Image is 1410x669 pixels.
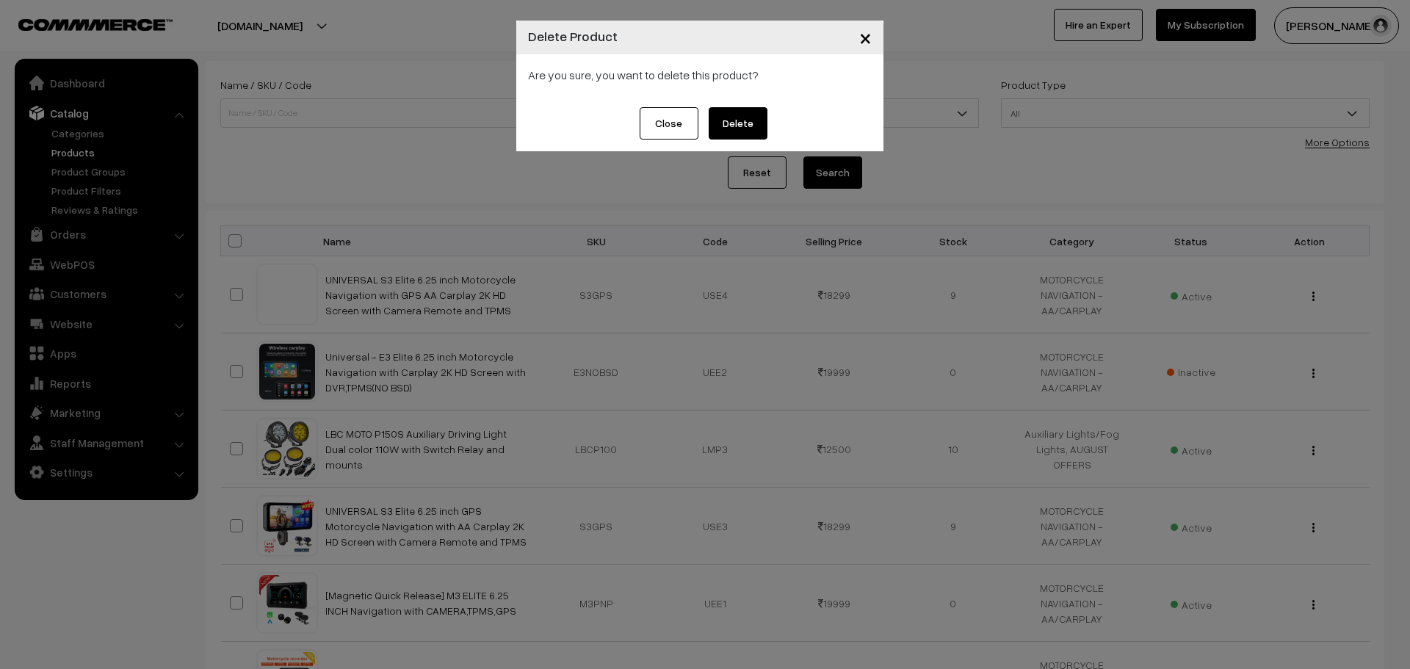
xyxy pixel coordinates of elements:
[859,23,872,51] span: ×
[640,107,698,140] button: Close
[528,26,618,46] h4: Delete Product
[847,15,883,60] button: Close
[709,107,767,140] button: Delete
[528,66,872,84] p: Are you sure, you want to delete this product?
